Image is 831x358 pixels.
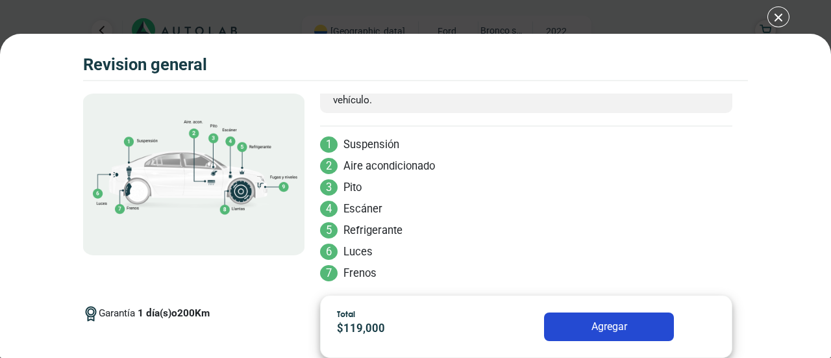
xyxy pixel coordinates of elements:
li: Escáner [320,201,732,218]
li: Suspensión [320,137,732,153]
li: Aire acondicionado [320,159,732,175]
span: Garantía [99,306,210,331]
h3: REVISION GENERAL [83,55,207,75]
li: Frenos [320,266,732,282]
span: 1 [320,136,338,153]
li: Refrigerante [320,223,732,239]
p: Revisión visual y preventiva de 87 puntos en los 9 sistemas más importantes del vehículo. [333,78,719,108]
p: 1 día(s) o 200 Km [138,306,210,321]
span: 5 [320,222,338,238]
span: 4 [320,201,338,217]
span: Total [337,309,355,319]
li: Luces [320,244,732,261]
span: 7 [320,265,338,281]
button: Agregar [544,313,674,341]
li: Pito [320,180,732,196]
span: 3 [320,179,338,196]
span: 6 [320,244,338,260]
p: $ 119,000 [337,321,483,337]
span: 2 [320,158,338,174]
